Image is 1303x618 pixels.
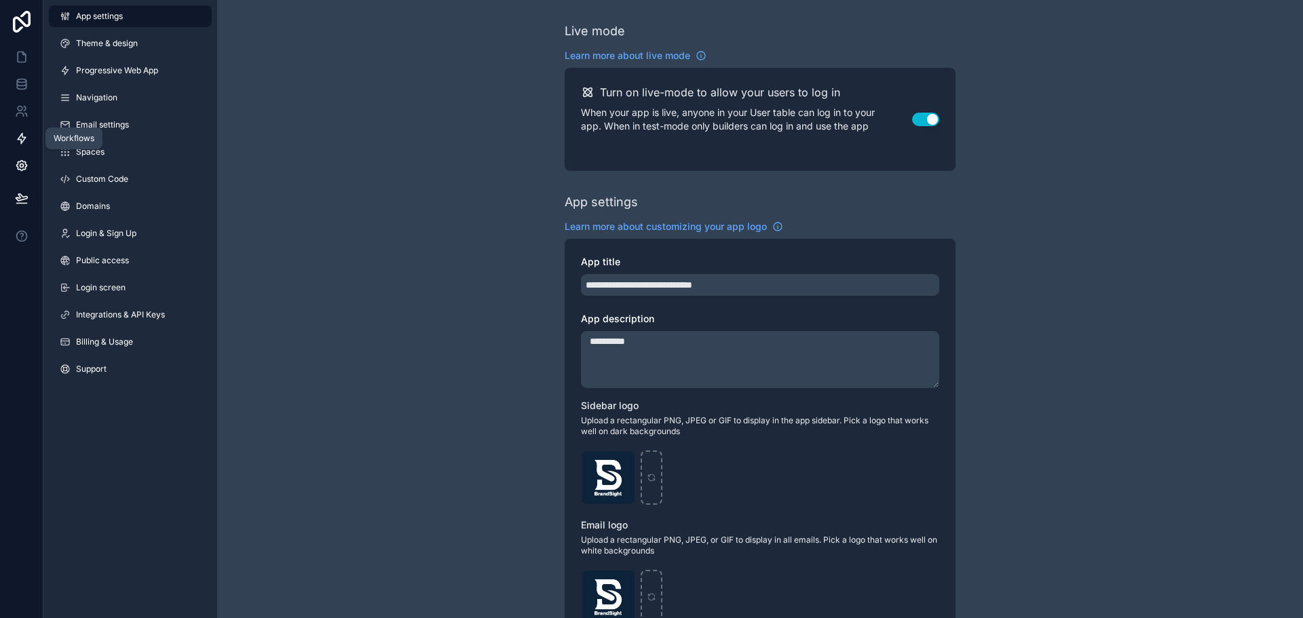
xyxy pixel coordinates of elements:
[76,119,129,130] span: Email settings
[581,106,912,133] p: When your app is live, anyone in your User table can log in to your app. When in test-mode only b...
[76,38,138,49] span: Theme & design
[581,519,628,530] span: Email logo
[49,114,212,136] a: Email settings
[76,201,110,212] span: Domains
[600,84,840,100] h2: Turn on live-mode to allow your users to log in
[49,358,212,380] a: Support
[54,133,94,144] div: Workflows
[581,313,654,324] span: App description
[49,60,212,81] a: Progressive Web App
[565,193,638,212] div: App settings
[565,220,767,233] span: Learn more about customizing your app logo
[49,331,212,353] a: Billing & Usage
[565,49,690,62] span: Learn more about live mode
[76,65,158,76] span: Progressive Web App
[76,255,129,266] span: Public access
[76,11,123,22] span: App settings
[49,87,212,109] a: Navigation
[581,256,620,267] span: App title
[581,535,939,556] span: Upload a rectangular PNG, JPEG, or GIF to display in all emails. Pick a logo that works well on w...
[76,282,126,293] span: Login screen
[76,92,117,103] span: Navigation
[49,223,212,244] a: Login & Sign Up
[565,220,783,233] a: Learn more about customizing your app logo
[49,250,212,271] a: Public access
[49,141,212,163] a: Spaces
[76,364,107,374] span: Support
[49,168,212,190] a: Custom Code
[76,309,165,320] span: Integrations & API Keys
[76,336,133,347] span: Billing & Usage
[49,5,212,27] a: App settings
[49,195,212,217] a: Domains
[49,304,212,326] a: Integrations & API Keys
[581,400,639,411] span: Sidebar logo
[581,415,939,437] span: Upload a rectangular PNG, JPEG or GIF to display in the app sidebar. Pick a logo that works well ...
[76,147,105,157] span: Spaces
[565,22,625,41] div: Live mode
[76,174,128,185] span: Custom Code
[49,277,212,298] a: Login screen
[565,49,706,62] a: Learn more about live mode
[49,33,212,54] a: Theme & design
[76,228,136,239] span: Login & Sign Up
